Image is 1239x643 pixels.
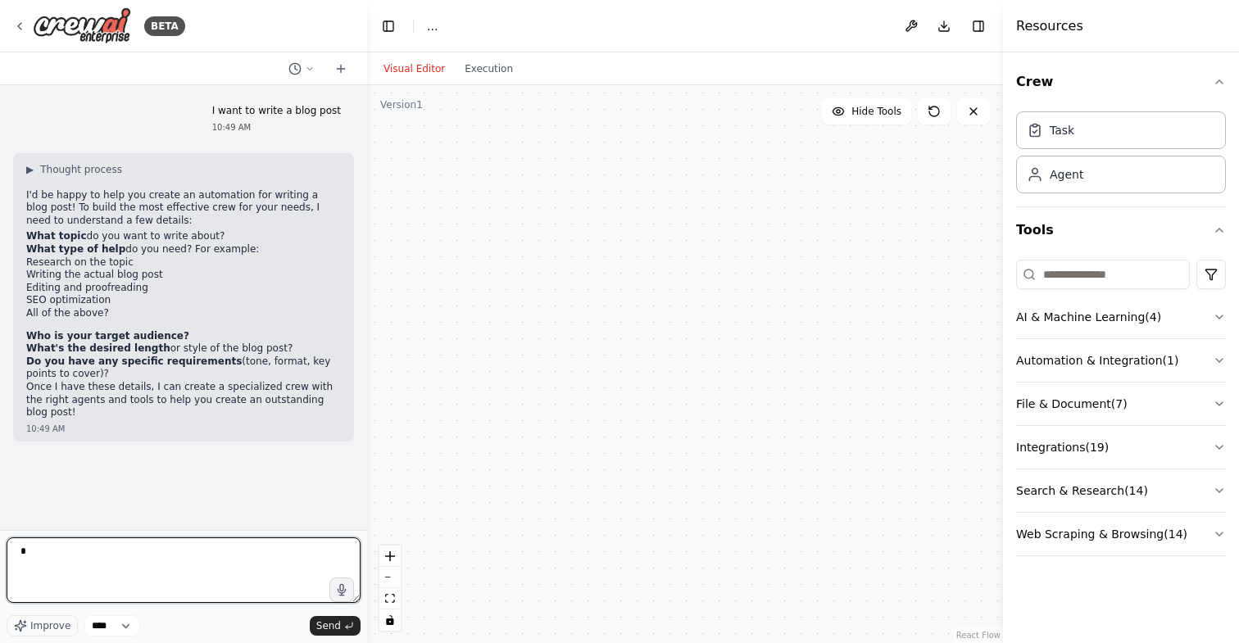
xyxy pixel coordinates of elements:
[212,121,341,134] div: 10:49 AM
[26,269,341,282] li: Writing the actual blog post
[26,294,341,307] li: SEO optimization
[851,105,901,118] span: Hide Tools
[379,567,401,588] button: zoom out
[1016,426,1226,469] button: Integrations(19)
[822,98,911,125] button: Hide Tools
[1016,16,1083,36] h4: Resources
[1016,59,1226,105] button: Crew
[967,15,990,38] button: Hide right sidebar
[328,59,354,79] button: Start a new chat
[1016,339,1226,382] button: Automation & Integration(1)
[212,105,341,118] p: I want to write a blog post
[26,243,125,255] strong: What type of help
[40,163,122,176] span: Thought process
[374,59,455,79] button: Visual Editor
[7,615,78,636] button: Improve
[30,619,70,632] span: Improve
[455,59,523,79] button: Execution
[26,282,341,295] li: Editing and proofreading
[26,230,341,243] li: do you want to write about?
[26,342,170,354] strong: What's the desired length
[316,619,341,632] span: Send
[26,307,341,320] li: All of the above?
[427,18,438,34] span: ...
[1050,122,1074,138] div: Task
[26,230,87,242] strong: What topic
[1016,207,1226,253] button: Tools
[427,18,438,34] nav: breadcrumb
[1016,105,1226,206] div: Crew
[26,243,341,320] li: do you need? For example:
[26,381,341,419] p: Once I have these details, I can create a specialized crew with the right agents and tools to hel...
[1016,383,1226,425] button: File & Document(7)
[380,98,423,111] div: Version 1
[26,355,341,381] li: (tone, format, key points to cover)?
[379,588,401,609] button: fit view
[33,7,131,44] img: Logo
[26,355,242,367] strong: Do you have any specific requirements
[379,546,401,631] div: React Flow controls
[1016,296,1226,338] button: AI & Machine Learning(4)
[379,609,401,631] button: toggle interactivity
[144,16,185,36] div: BETA
[1016,253,1226,569] div: Tools
[1050,166,1083,183] div: Agent
[26,423,341,435] div: 10:49 AM
[26,330,189,342] strong: Who is your target audience?
[1016,513,1226,555] button: Web Scraping & Browsing(14)
[26,163,122,176] button: ▶Thought process
[282,59,321,79] button: Switch to previous chat
[26,342,341,355] li: or style of the blog post?
[377,15,400,38] button: Hide left sidebar
[379,546,401,567] button: zoom in
[26,189,341,228] p: I'd be happy to help you create an automation for writing a blog post! To build the most effectiv...
[956,631,1001,640] a: React Flow attribution
[26,163,34,176] span: ▶
[310,616,361,636] button: Send
[26,256,341,269] li: Research on the topic
[329,577,354,602] button: Click to speak your automation idea
[1016,469,1226,512] button: Search & Research(14)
